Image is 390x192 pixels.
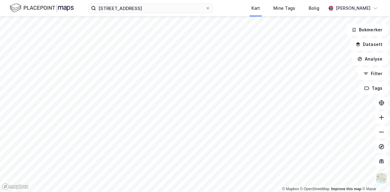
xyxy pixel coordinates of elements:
div: Bolig [309,5,319,12]
input: Søk på adresse, matrikkel, gårdeiere, leietakere eller personer [96,4,205,13]
div: Mine Tags [273,5,295,12]
a: Mapbox [282,187,299,191]
button: Bokmerker [346,24,388,36]
button: Filter [358,68,388,80]
button: Analyse [352,53,388,65]
a: Improve this map [331,187,361,191]
img: logo.f888ab2527a4732fd821a326f86c7f29.svg [10,3,74,13]
button: Tags [359,82,388,94]
a: OpenStreetMap [300,187,330,191]
div: Kontrollprogram for chat [360,163,390,192]
button: Datasett [350,38,388,51]
a: Mapbox homepage [2,183,29,190]
div: [PERSON_NAME] [336,5,370,12]
div: Kart [251,5,260,12]
iframe: Chat Widget [360,163,390,192]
